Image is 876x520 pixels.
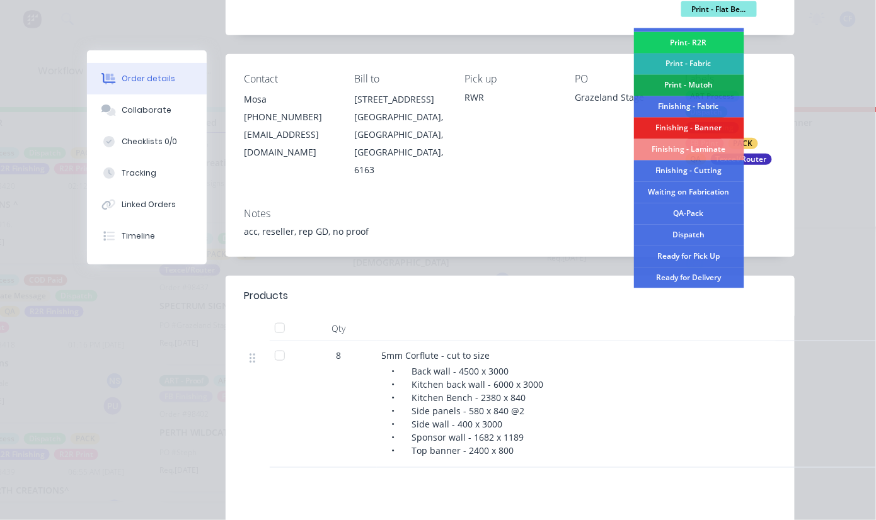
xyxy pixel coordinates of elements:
[87,63,207,94] button: Order details
[122,105,171,116] div: Collaborate
[87,220,207,252] button: Timeline
[245,108,335,126] div: [PHONE_NUMBER]
[392,365,544,456] span: • Back wall - 4500 x 3000 • Kitchen back wall - 6000 x 3000 • Kitchen Bench - 2380 x 840 • Side p...
[122,230,155,242] div: Timeline
[634,11,744,32] div: Approved
[634,225,744,246] div: Dispatch
[634,203,744,225] div: QA-Pack
[634,32,744,54] div: Print- R2R
[122,136,177,147] div: Checklists 0/0
[634,268,744,289] div: Ready for Delivery
[681,1,757,20] button: Print - Flat Be...
[337,349,342,362] span: 8
[465,73,555,85] div: Pick up
[301,316,377,341] div: Qty
[87,157,207,189] button: Tracking
[245,225,776,238] div: acc, reseller, rep GD, no proof
[122,167,156,179] div: Tracking
[575,91,666,108] div: Grazeland Stage
[122,199,176,210] div: Linked Orders
[245,73,335,85] div: Contact
[634,182,744,203] div: Waiting on Fabrication
[634,161,744,182] div: Finishing - Cutting
[87,94,207,126] button: Collaborate
[634,246,744,268] div: Ready for Pick Up
[382,349,490,361] span: 5mm Corflute - cut to size
[355,91,445,108] div: [STREET_ADDRESS]
[465,91,555,104] div: RWR
[245,91,335,161] div: Mosa[PHONE_NUMBER][EMAIL_ADDRESS][DOMAIN_NAME]
[634,96,744,118] div: Finishing - Fabric
[355,108,445,179] div: [GEOGRAPHIC_DATA], [GEOGRAPHIC_DATA], [GEOGRAPHIC_DATA], 6163
[87,126,207,157] button: Checklists 0/0
[634,75,744,96] div: Print - Mutoh
[245,288,289,303] div: Products
[245,126,335,161] div: [EMAIL_ADDRESS][DOMAIN_NAME]
[122,73,175,84] div: Order details
[355,91,445,179] div: [STREET_ADDRESS][GEOGRAPHIC_DATA], [GEOGRAPHIC_DATA], [GEOGRAPHIC_DATA], 6163
[681,1,757,17] span: Print - Flat Be...
[245,208,776,220] div: Notes
[245,91,335,108] div: Mosa
[355,73,445,85] div: Bill to
[575,73,666,85] div: PO
[634,139,744,161] div: Finishing - Laminate
[634,118,744,139] div: Finishing - Banner
[87,189,207,220] button: Linked Orders
[634,54,744,75] div: Print - Fabric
